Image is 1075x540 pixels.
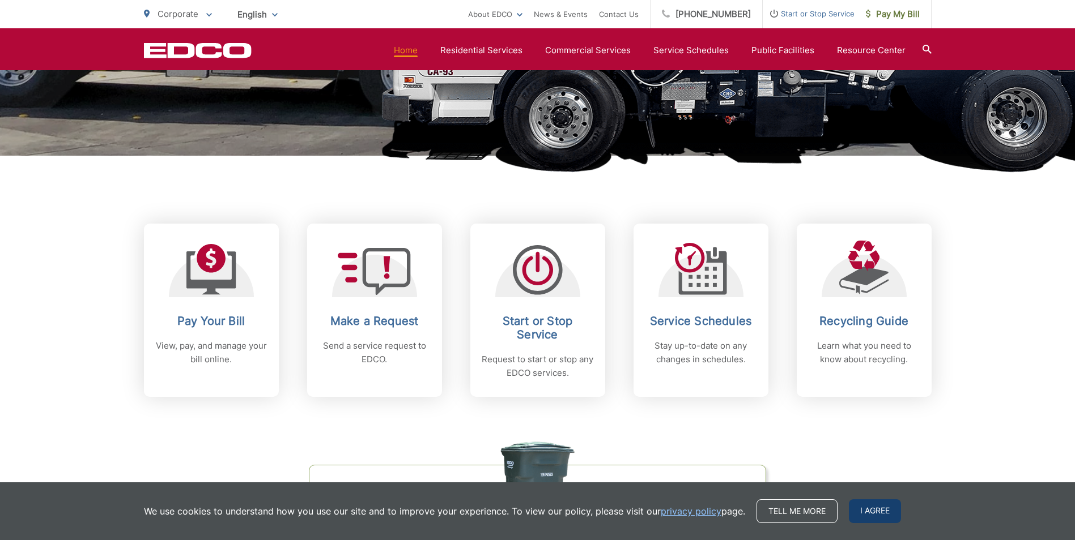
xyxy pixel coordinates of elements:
[394,44,418,57] a: Home
[229,5,286,24] span: English
[645,314,757,328] h2: Service Schedules
[158,8,198,19] span: Corporate
[849,499,901,523] span: I agree
[599,7,639,21] a: Contact Us
[318,339,431,366] p: Send a service request to EDCO.
[545,44,631,57] a: Commercial Services
[757,499,838,523] a: Tell me more
[318,314,431,328] h2: Make a Request
[534,7,588,21] a: News & Events
[482,353,594,380] p: Request to start or stop any EDCO services.
[468,7,522,21] a: About EDCO
[307,224,442,397] a: Make a Request Send a service request to EDCO.
[751,44,814,57] a: Public Facilities
[797,224,932,397] a: Recycling Guide Learn what you need to know about recycling.
[482,314,594,341] h2: Start or Stop Service
[144,504,745,518] p: We use cookies to understand how you use our site and to improve your experience. To view our pol...
[155,339,267,366] p: View, pay, and manage your bill online.
[808,314,920,328] h2: Recycling Guide
[634,224,768,397] a: Service Schedules Stay up-to-date on any changes in schedules.
[144,42,252,58] a: EDCD logo. Return to the homepage.
[837,44,906,57] a: Resource Center
[808,339,920,366] p: Learn what you need to know about recycling.
[661,504,721,518] a: privacy policy
[653,44,729,57] a: Service Schedules
[144,224,279,397] a: Pay Your Bill View, pay, and manage your bill online.
[645,339,757,366] p: Stay up-to-date on any changes in schedules.
[440,44,522,57] a: Residential Services
[866,7,920,21] span: Pay My Bill
[155,314,267,328] h2: Pay Your Bill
